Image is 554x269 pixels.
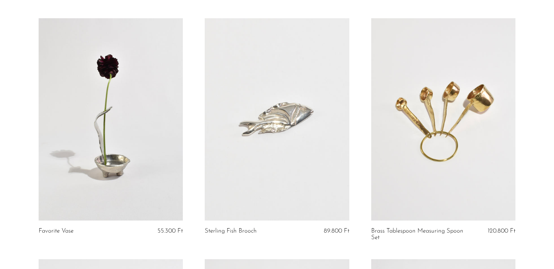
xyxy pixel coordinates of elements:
[39,228,74,234] a: Favorite Vase
[488,228,515,234] span: 120.800 Ft
[205,228,257,234] a: Sterling Fish Brooch
[324,228,349,234] span: 89.800 Ft
[157,228,183,234] span: 55.300 Ft
[371,228,468,241] a: Brass Tablespoon Measuring Spoon Set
